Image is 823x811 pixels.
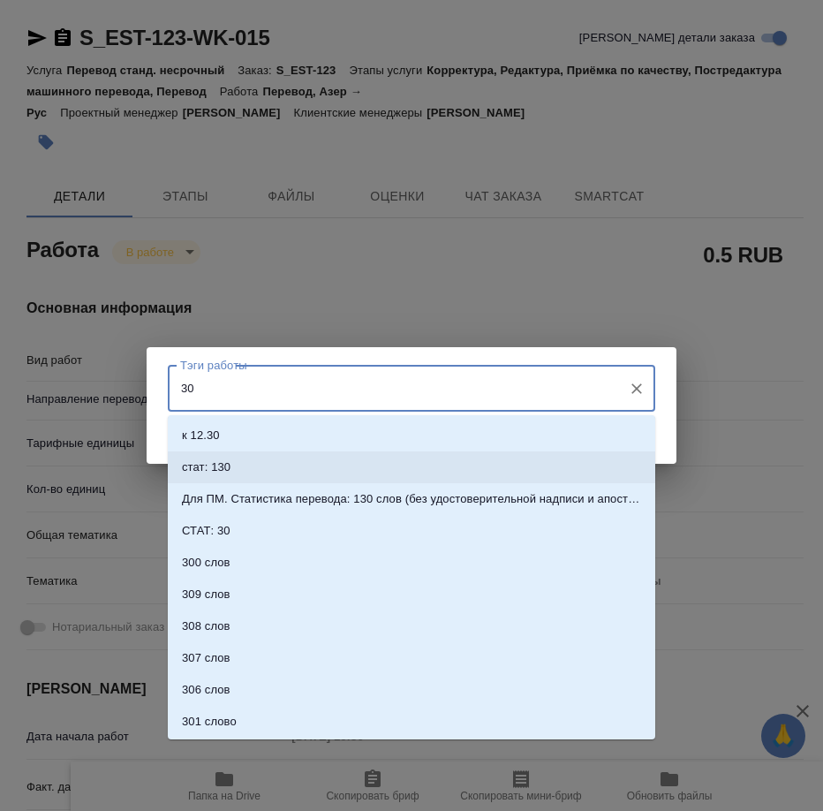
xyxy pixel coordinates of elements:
p: 306 слов [182,681,230,699]
p: СТАТ: 30 [182,522,230,540]
p: 308 слов [182,618,230,635]
p: 300 слов [182,554,230,572]
p: 307 слов [182,649,230,667]
p: 309 слов [182,586,230,603]
p: к 12.30 [182,427,220,444]
p: 301 слово [182,713,237,731]
p: стат: 130 [182,459,230,476]
p: Для ПМ. Статистика перевода: 130 слов (без удостоверительной надписи и апостиля). [182,490,641,508]
button: Очистить [624,376,649,401]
